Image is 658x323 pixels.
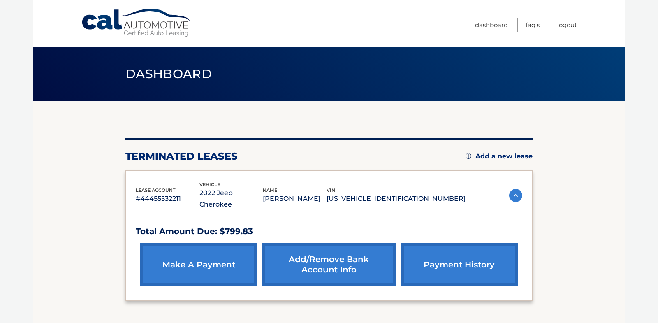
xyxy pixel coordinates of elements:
a: make a payment [140,243,257,286]
span: lease account [136,187,176,193]
p: [PERSON_NAME] [263,193,327,204]
img: add.svg [466,153,471,159]
p: [US_VEHICLE_IDENTIFICATION_NUMBER] [327,193,466,204]
p: #44455532211 [136,193,199,204]
span: name [263,187,277,193]
span: Dashboard [125,66,212,81]
a: Dashboard [475,18,508,32]
span: vehicle [199,181,220,187]
a: payment history [401,243,518,286]
a: Logout [557,18,577,32]
a: Add a new lease [466,152,533,160]
p: Total Amount Due: $799.83 [136,224,522,239]
h2: terminated leases [125,150,238,163]
a: Add/Remove bank account info [262,243,396,286]
span: vin [327,187,335,193]
p: 2022 Jeep Cherokee [199,187,263,210]
a: FAQ's [526,18,540,32]
img: accordion-active.svg [509,189,522,202]
a: Cal Automotive [81,8,192,37]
